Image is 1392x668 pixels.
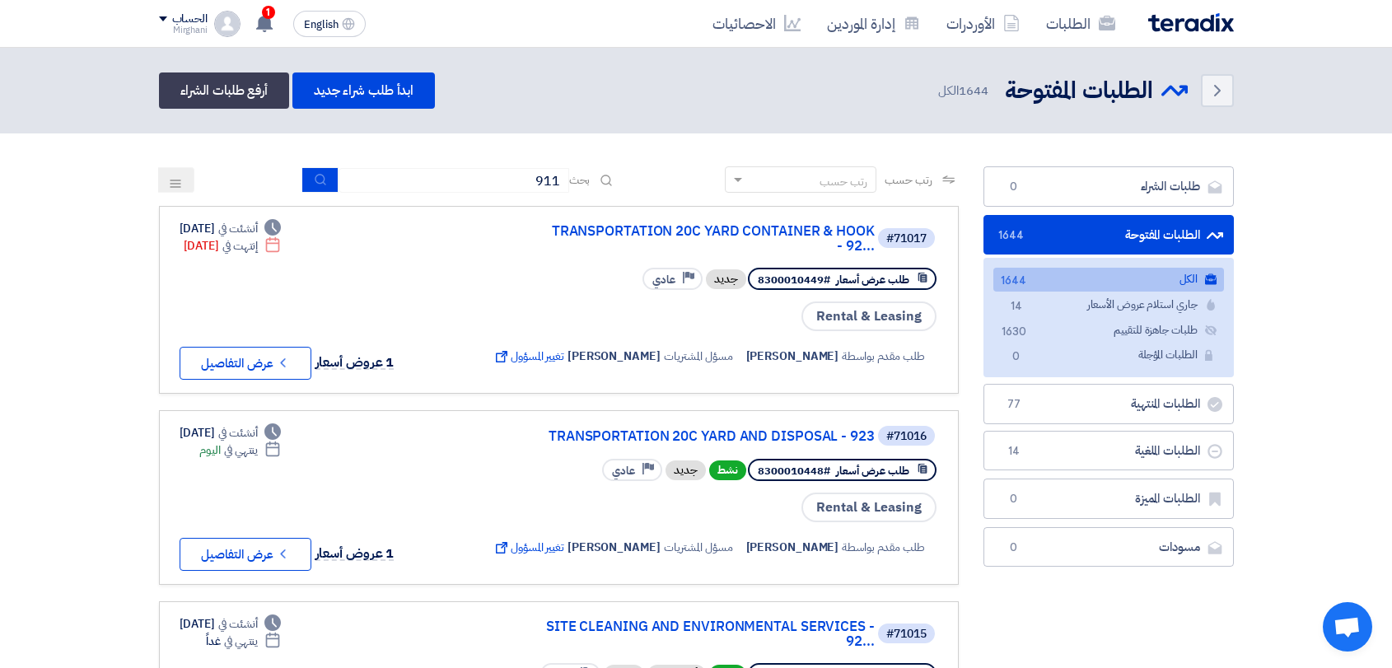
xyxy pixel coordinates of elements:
[664,539,733,556] span: مسؤل المشتريات
[842,348,925,365] span: طلب مقدم بواسطة
[801,493,937,522] span: Rental & Leasing
[159,26,208,35] div: Mirghani
[933,4,1033,43] a: الأوردرات
[938,82,991,100] span: الكل
[224,441,258,459] span: ينتهي في
[1004,227,1024,244] span: 1644
[339,168,569,193] input: ابحث بعنوان أو رقم الطلب
[218,615,258,633] span: أنشئت في
[1005,75,1153,107] h2: الطلبات المفتوحة
[568,539,661,556] span: [PERSON_NAME]
[184,237,282,255] div: [DATE]
[172,12,208,26] div: الحساب
[218,220,258,237] span: أنشئت في
[652,272,675,287] span: عادي
[493,348,564,365] span: تغيير المسؤول
[959,82,988,100] span: 1644
[801,301,937,331] span: Rental & Leasing
[1007,298,1026,315] span: 14
[315,353,395,372] span: 1 عروض أسعار
[222,237,258,255] span: إنتهت في
[983,384,1234,424] a: الطلبات المنتهية77
[1004,443,1024,460] span: 14
[983,215,1234,255] a: الطلبات المفتوحة1644
[262,6,275,19] span: 1
[1004,491,1024,507] span: 0
[706,269,746,289] div: جديد
[836,272,909,287] span: طلب عرض أسعار
[699,4,814,43] a: الاحصائيات
[545,429,875,444] a: TRANSPORTATION 20C YARD AND DISPOSAL - 923
[1033,4,1128,43] a: الطلبات
[983,479,1234,519] a: الطلبات المميزة0
[315,544,395,563] span: 1 عروض أسعار
[545,619,875,649] a: SITE CLEANING AND ENVIRONMENTAL SERVICES - 92...
[746,539,839,556] span: [PERSON_NAME]
[180,347,311,380] button: عرض التفاصيل
[886,233,927,245] div: #71017
[180,424,282,441] div: [DATE]
[993,268,1224,292] a: الكل
[159,72,289,109] a: أرفع طلبات الشراء
[746,348,839,365] span: [PERSON_NAME]
[304,19,339,30] span: English
[545,224,875,254] a: TRANSPORTATION 20C YARD CONTAINER & HOOK - 92...
[1004,179,1024,195] span: 0
[666,460,706,480] div: جديد
[180,615,282,633] div: [DATE]
[983,166,1234,207] a: طلبات الشراء0
[1004,540,1024,556] span: 0
[993,319,1224,343] a: طلبات جاهزة للتقييم
[199,441,281,459] div: اليوم
[206,633,281,650] div: غداً
[569,171,591,189] span: بحث
[1148,13,1234,32] img: Teradix logo
[292,72,435,109] a: ابدأ طلب شراء جديد
[836,463,909,479] span: طلب عرض أسعار
[1004,396,1024,413] span: 77
[886,628,927,640] div: #71015
[568,348,661,365] span: [PERSON_NAME]
[493,539,564,556] span: تغيير المسؤول
[842,539,925,556] span: طلب مقدم بواسطة
[814,4,933,43] a: إدارة الموردين
[180,220,282,237] div: [DATE]
[820,173,867,190] div: رتب حسب
[224,633,258,650] span: ينتهي في
[218,424,258,441] span: أنشئت في
[993,293,1224,317] a: جاري استلام عروض الأسعار
[1007,273,1026,290] span: 1644
[993,343,1224,367] a: الطلبات المؤجلة
[214,11,241,37] img: profile_test.png
[1007,324,1026,341] span: 1630
[1323,602,1372,652] a: Open chat
[758,463,830,479] span: #8300010448
[886,431,927,442] div: #71016
[709,460,746,480] span: نشط
[180,538,311,571] button: عرض التفاصيل
[1007,348,1026,366] span: 0
[758,272,830,287] span: #8300010449
[983,431,1234,471] a: الطلبات الملغية14
[293,11,366,37] button: English
[983,527,1234,568] a: مسودات0
[612,463,635,479] span: عادي
[664,348,733,365] span: مسؤل المشتريات
[885,171,932,189] span: رتب حسب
